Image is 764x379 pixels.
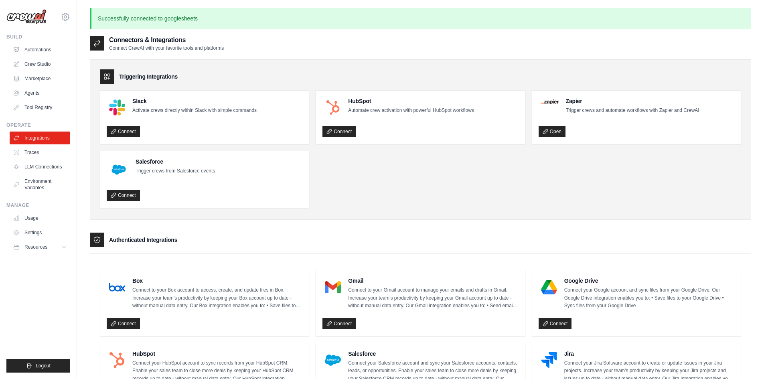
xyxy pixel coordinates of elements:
[348,277,518,285] h4: Gmail
[109,279,125,295] img: Box Logo
[6,359,70,373] button: Logout
[10,87,70,99] a: Agents
[109,45,224,51] p: Connect CrewAI with your favorite tools and platforms
[541,99,559,104] img: Zapier Logo
[132,107,257,115] p: Activate crews directly within Slack with simple commands
[10,72,70,85] a: Marketplace
[109,160,128,179] img: Salesforce Logo
[6,9,47,24] img: Logo
[107,318,140,329] a: Connect
[136,167,215,175] p: Trigger crews from Salesforce events
[119,73,178,81] h3: Triggering Integrations
[136,158,215,166] h4: Salesforce
[132,350,302,358] h4: HubSpot
[6,34,70,40] div: Build
[541,352,557,368] img: Jira Logo
[348,350,518,358] h4: Salesforce
[348,286,518,310] p: Connect to your Gmail account to manage your emails and drafts in Gmail. Increase your team’s pro...
[6,122,70,128] div: Operate
[90,8,751,29] p: Successfully connected to googlesheets
[564,277,734,285] h4: Google Drive
[36,363,51,369] span: Logout
[322,126,356,137] a: Connect
[325,352,341,368] img: Salesforce Logo
[348,107,474,115] p: Automate crew activation with powerful HubSpot workflows
[10,101,70,114] a: Tool Registry
[6,202,70,209] div: Manage
[109,99,125,116] img: Slack Logo
[10,226,70,239] a: Settings
[107,126,140,137] a: Connect
[10,175,70,194] a: Environment Variables
[566,97,699,105] h4: Zapier
[564,286,734,310] p: Connect your Google account and sync files from your Google Drive. Our Google Drive integration e...
[325,99,341,116] img: HubSpot Logo
[132,277,302,285] h4: Box
[724,340,764,379] iframe: Chat Widget
[10,212,70,225] a: Usage
[566,107,699,115] p: Trigger crews and automate workflows with Zapier and CrewAI
[539,318,572,329] a: Connect
[564,350,734,358] h4: Jira
[132,97,257,105] h4: Slack
[10,132,70,144] a: Integrations
[10,160,70,173] a: LLM Connections
[107,190,140,201] a: Connect
[10,58,70,71] a: Crew Studio
[348,97,474,105] h4: HubSpot
[109,352,125,368] img: HubSpot Logo
[109,35,224,45] h2: Connectors & Integrations
[109,236,177,244] h3: Authenticated Integrations
[10,241,70,253] button: Resources
[132,286,302,310] p: Connect to your Box account to access, create, and update files in Box. Increase your team’s prod...
[541,279,557,295] img: Google Drive Logo
[10,146,70,159] a: Traces
[322,318,356,329] a: Connect
[539,126,565,137] a: Open
[24,244,47,250] span: Resources
[325,279,341,295] img: Gmail Logo
[10,43,70,56] a: Automations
